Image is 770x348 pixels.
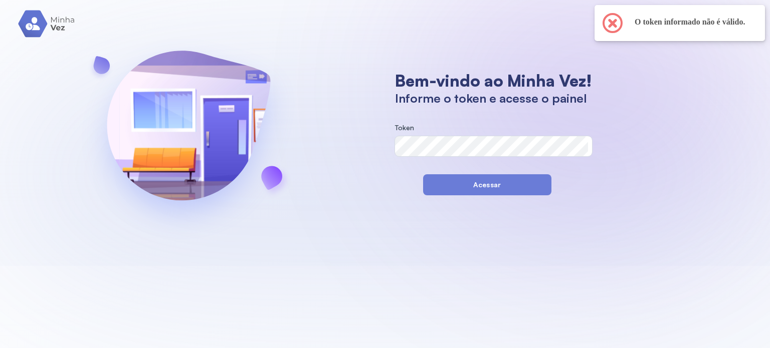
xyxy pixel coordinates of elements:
span: Token [395,123,415,132]
h2: O token informado não é válido. [635,17,749,27]
button: Acessar [423,174,551,195]
h1: Bem-vindo ao Minha Vez! [395,71,592,91]
img: logo.svg [18,10,76,38]
img: banner-login.svg [80,24,297,242]
h1: Informe o token e acesse o painel [395,91,592,106]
